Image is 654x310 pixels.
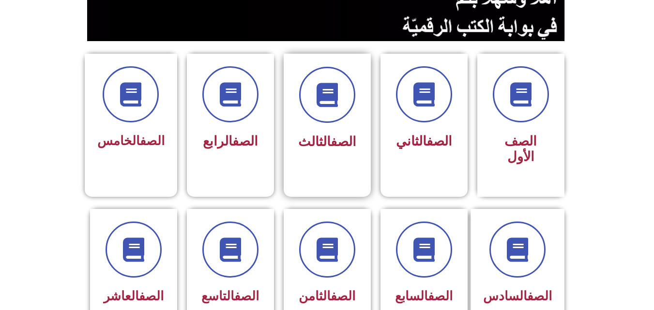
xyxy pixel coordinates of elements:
a: الصف [331,134,356,149]
span: السابع [395,289,453,303]
a: الصف [139,289,164,303]
span: التاسع [201,289,259,303]
a: الصف [234,289,259,303]
a: الصف [140,133,165,148]
span: الثاني [396,133,452,149]
span: الخامس [97,133,165,148]
span: السادس [483,289,552,303]
a: الصف [426,133,452,149]
span: الرابع [203,133,258,149]
a: الصف [527,289,552,303]
a: الصف [428,289,453,303]
a: الصف [232,133,258,149]
span: الصف الأول [504,133,537,164]
span: الثامن [299,289,355,303]
a: الصف [331,289,355,303]
span: الثالث [298,134,356,149]
span: العاشر [104,289,164,303]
